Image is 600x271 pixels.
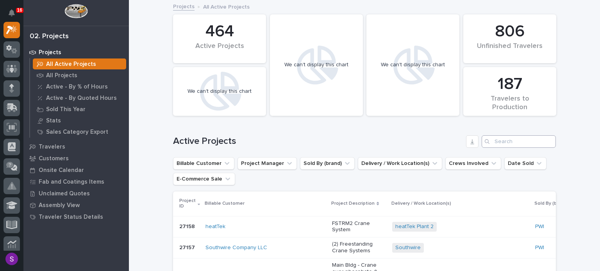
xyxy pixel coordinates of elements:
a: Sales Category Export [30,126,129,137]
p: 16 [17,7,22,13]
a: PWI [535,223,544,230]
p: Unclaimed Quotes [39,190,90,197]
p: Active - By Quoted Hours [46,95,117,102]
img: Workspace Logo [64,4,87,18]
p: Fab and Coatings Items [39,179,104,186]
a: Active - By Quoted Hours [30,92,129,103]
a: Onsite Calendar [23,164,129,176]
div: We can't display this chart [187,88,252,95]
p: Delivery / Work Location(s) [391,199,451,208]
div: 806 [477,22,543,41]
button: Date Sold [504,157,546,170]
p: All Active Projects [203,2,250,11]
p: Project Description [331,199,375,208]
p: Sold This Year [46,106,86,113]
button: users-avatar [4,251,20,267]
p: Stats [46,117,61,124]
p: Billable Customer [205,199,245,208]
p: 27158 [179,222,196,230]
a: Projects [23,46,129,58]
div: We can't display this chart [284,62,348,68]
a: Travelers [23,141,129,152]
div: Unfinished Travelers [477,42,543,58]
a: Assembly View [23,199,129,211]
button: Delivery / Work Location(s) [358,157,442,170]
p: Traveler Status Details [39,214,103,221]
div: We can't display this chart [381,62,445,68]
p: All Active Projects [46,61,96,68]
a: Active - By % of Hours [30,81,129,92]
a: heatTek Plant 2 [395,223,434,230]
a: PWI [535,244,544,251]
div: Notifications16 [10,9,20,22]
p: 27157 [179,243,196,251]
a: Stats [30,115,129,126]
div: 02. Projects [30,32,69,41]
button: E-Commerce Sale [173,173,235,185]
div: Travelers to Production [477,95,543,111]
p: Sold By (brand) [534,199,568,208]
h1: Active Projects [173,136,463,147]
a: heatTek [205,223,225,230]
div: Active Projects [186,42,253,58]
button: Project Manager [237,157,297,170]
a: Projects [173,2,195,11]
p: Active - By % of Hours [46,83,108,90]
p: Travelers [39,143,65,151]
a: Sold This Year [30,104,129,115]
div: 187 [477,74,543,94]
button: Sold By (brand) [300,157,355,170]
button: Billable Customer [173,157,234,170]
p: All Projects [46,72,77,79]
div: 464 [186,22,253,41]
a: Customers [23,152,129,164]
p: Assembly View [39,202,80,209]
a: Unclaimed Quotes [23,188,129,199]
p: (2) Freestanding Crane Systems [332,241,386,254]
p: Projects [39,49,61,56]
a: Traveler Status Details [23,211,129,223]
input: Search [482,135,556,148]
p: Sales Category Export [46,129,108,136]
a: Fab and Coatings Items [23,176,129,188]
button: Crews Involved [445,157,501,170]
p: Customers [39,155,69,162]
a: Southwire [395,244,421,251]
p: Onsite Calendar [39,167,84,174]
a: All Projects [30,70,129,81]
p: Project ID [179,197,196,211]
p: FSTRM2 Crane System [332,220,386,234]
button: Notifications [4,5,20,21]
a: All Active Projects [30,58,129,69]
a: Southwire Company LLC [205,244,267,251]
